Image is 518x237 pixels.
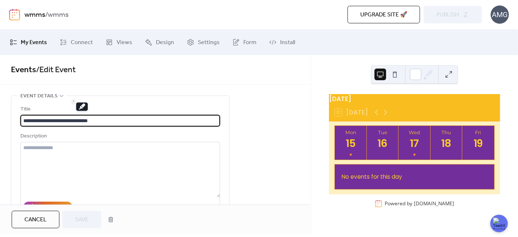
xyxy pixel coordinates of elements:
span: Event details [20,92,58,101]
span: / Edit Event [36,62,76,78]
div: Mon [337,129,365,135]
a: Settings [181,32,225,52]
div: Description [20,132,219,141]
a: Events [11,62,36,78]
button: Mon15 [335,126,367,160]
span: Install [280,38,295,47]
button: Tue16 [367,126,399,160]
a: Connect [54,32,98,52]
div: Fri [464,129,492,135]
button: Upgrade site 🚀 [348,6,420,23]
a: Install [264,32,301,52]
a: My Events [4,32,52,52]
div: AMG [491,5,509,24]
span: Connect [71,38,93,47]
span: Upgrade site 🚀 [360,11,407,19]
a: Design [140,32,180,52]
div: 17 [408,137,421,150]
div: Title [20,105,219,114]
div: Thu [433,129,460,135]
b: wmms [48,8,68,22]
span: My Events [21,38,47,47]
button: AI Assistant [23,202,72,213]
div: AI Assistant [37,203,67,212]
div: 18 [440,137,453,150]
div: [DATE] [329,94,500,104]
img: logo [9,9,20,20]
button: Thu18 [431,126,463,160]
span: Form [243,38,256,47]
a: Form [227,32,262,52]
div: 19 [472,137,485,150]
div: No events for this day [336,167,493,186]
div: Powered by [385,200,455,207]
div: 16 [376,137,389,150]
b: / [45,8,48,22]
div: Wed [401,129,428,135]
div: 15 [344,137,357,150]
a: [DOMAIN_NAME] [414,200,455,207]
a: wmms [24,8,45,22]
button: Fri19 [462,126,494,160]
button: Cancel [12,211,59,228]
div: Tue [369,129,397,135]
span: Views [117,38,132,47]
span: Cancel [24,215,47,224]
span: Design [156,38,174,47]
span: Settings [198,38,220,47]
button: Wed17 [399,126,431,160]
a: Views [100,32,138,52]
